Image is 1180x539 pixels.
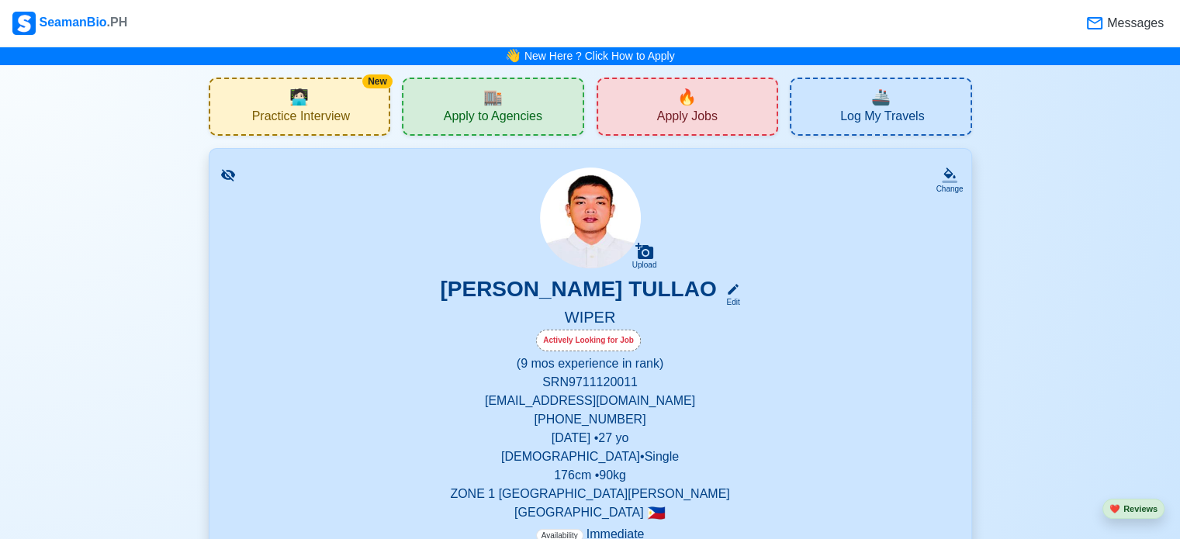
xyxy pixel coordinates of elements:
p: SRN 9711120011 [228,373,953,392]
div: SeamanBio [12,12,127,35]
span: Messages [1104,14,1164,33]
button: heartReviews [1102,499,1164,520]
img: Logo [12,12,36,35]
p: ZONE 1 [GEOGRAPHIC_DATA][PERSON_NAME] [228,485,953,503]
p: [DATE] • 27 yo [228,429,953,447]
span: travel [871,85,891,109]
span: heart [1109,504,1120,513]
span: Log My Travels [840,109,924,128]
a: New Here ? Click How to Apply [524,50,675,62]
p: (9 mos experience in rank) [228,354,953,373]
p: [DEMOGRAPHIC_DATA] • Single [228,447,953,466]
span: Practice Interview [252,109,350,128]
h3: [PERSON_NAME] TULLAO [440,276,716,308]
span: new [677,85,697,109]
div: Change [936,183,963,195]
div: New [362,74,393,88]
p: [GEOGRAPHIC_DATA] [228,503,953,522]
div: Upload [632,261,657,270]
div: Actively Looking for Job [536,330,641,351]
p: [EMAIL_ADDRESS][DOMAIN_NAME] [228,392,953,410]
span: Apply Jobs [657,109,718,128]
p: 176 cm • 90 kg [228,466,953,485]
span: agencies [483,85,503,109]
span: interview [289,85,309,109]
span: Apply to Agencies [444,109,542,128]
span: 🇵🇭 [647,506,666,520]
span: bell [501,43,524,67]
span: .PH [107,16,128,29]
div: Edit [720,296,740,308]
h5: WIPER [228,308,953,330]
p: [PHONE_NUMBER] [228,410,953,429]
